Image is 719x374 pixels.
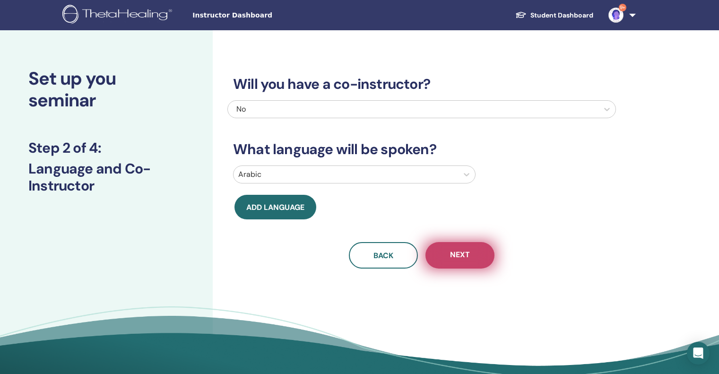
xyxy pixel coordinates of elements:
[515,11,527,19] img: graduation-cap-white.svg
[619,4,626,11] span: 9+
[349,242,418,269] button: Back
[234,195,316,219] button: Add language
[450,250,470,261] span: Next
[608,8,624,23] img: default.jpg
[373,251,393,261] span: Back
[425,242,494,269] button: Next
[236,104,246,114] span: No
[192,10,334,20] span: Instructor Dashboard
[28,160,184,194] h3: Language and Co-Instructor
[227,141,616,158] h3: What language will be spoken?
[28,139,184,157] h3: Step 2 of 4 :
[28,68,184,111] h2: Set up you seminar
[508,7,601,24] a: Student Dashboard
[227,76,616,93] h3: Will you have a co-instructor?
[687,342,710,365] div: Open Intercom Messenger
[246,202,304,212] span: Add language
[62,5,175,26] img: logo.png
